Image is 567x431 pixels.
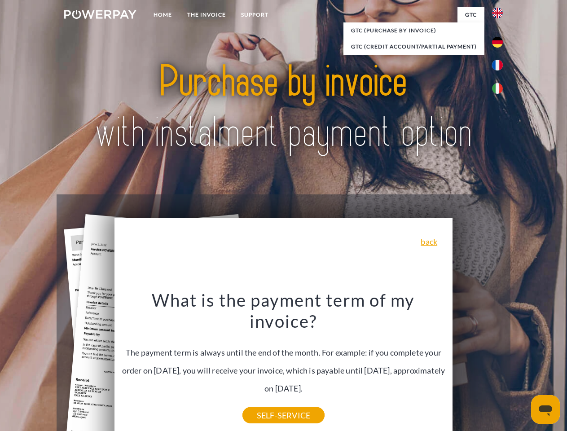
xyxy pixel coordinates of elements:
[492,37,503,48] img: de
[457,7,484,23] a: GTC
[492,8,503,18] img: en
[343,39,484,55] a: GTC (Credit account/partial payment)
[120,289,448,332] h3: What is the payment term of my invoice?
[86,43,481,172] img: title-powerpay_en.svg
[421,237,437,246] a: back
[64,10,136,19] img: logo-powerpay-white.svg
[233,7,276,23] a: Support
[531,395,560,424] iframe: Button to launch messaging window
[180,7,233,23] a: THE INVOICE
[492,60,503,70] img: fr
[343,22,484,39] a: GTC (Purchase by invoice)
[146,7,180,23] a: Home
[242,407,325,423] a: SELF-SERVICE
[492,83,503,94] img: it
[120,289,448,415] div: The payment term is always until the end of the month. For example: if you complete your order on...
